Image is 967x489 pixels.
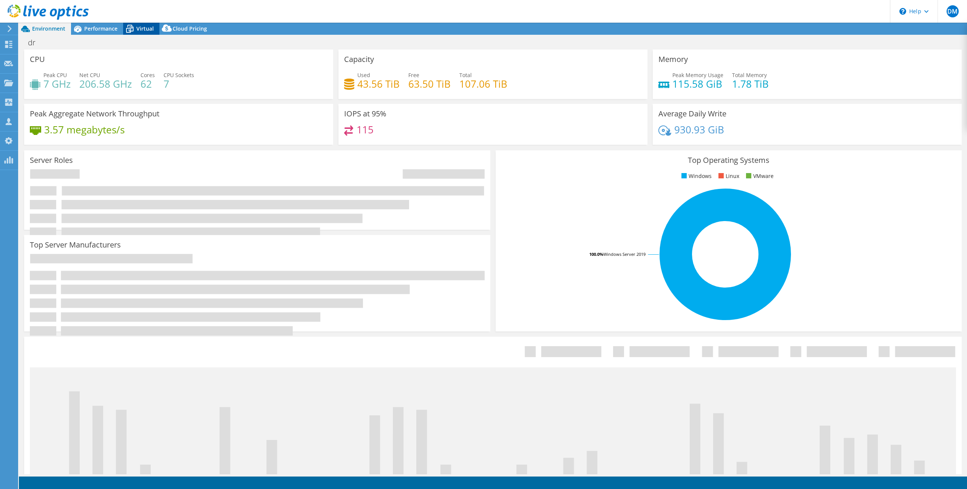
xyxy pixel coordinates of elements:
span: Total [459,71,472,79]
h3: Memory [658,55,688,63]
span: Virtual [136,25,154,32]
h4: 7 [164,80,194,88]
h4: 7 GHz [43,80,71,88]
span: DM [947,5,959,17]
span: Environment [32,25,65,32]
h1: dr [25,39,47,47]
h4: 62 [141,80,155,88]
span: Peak Memory Usage [672,71,723,79]
span: Used [357,71,370,79]
h4: 115 [357,125,374,134]
h3: Top Server Manufacturers [30,241,121,249]
span: Total Memory [732,71,767,79]
span: Cloud Pricing [173,25,207,32]
h4: 206.58 GHz [79,80,132,88]
li: Linux [717,172,739,180]
li: VMware [744,172,774,180]
span: CPU Sockets [164,71,194,79]
h3: IOPS at 95% [344,110,386,118]
span: Cores [141,71,155,79]
h3: Peak Aggregate Network Throughput [30,110,159,118]
svg: \n [899,8,906,15]
h4: 1.78 TiB [732,80,769,88]
h3: Capacity [344,55,374,63]
span: Peak CPU [43,71,67,79]
h4: 115.58 GiB [672,80,723,88]
span: Free [408,71,419,79]
h4: 107.06 TiB [459,80,507,88]
tspan: 100.0% [589,251,603,257]
li: Windows [680,172,712,180]
tspan: Windows Server 2019 [603,251,646,257]
h3: Average Daily Write [658,110,726,118]
h4: 43.56 TiB [357,80,400,88]
h3: Top Operating Systems [501,156,956,164]
h4: 63.50 TiB [408,80,451,88]
span: Performance [84,25,117,32]
span: Net CPU [79,71,100,79]
h4: 930.93 GiB [674,125,724,134]
h3: CPU [30,55,45,63]
h4: 3.57 megabytes/s [44,125,125,134]
h3: Server Roles [30,156,73,164]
